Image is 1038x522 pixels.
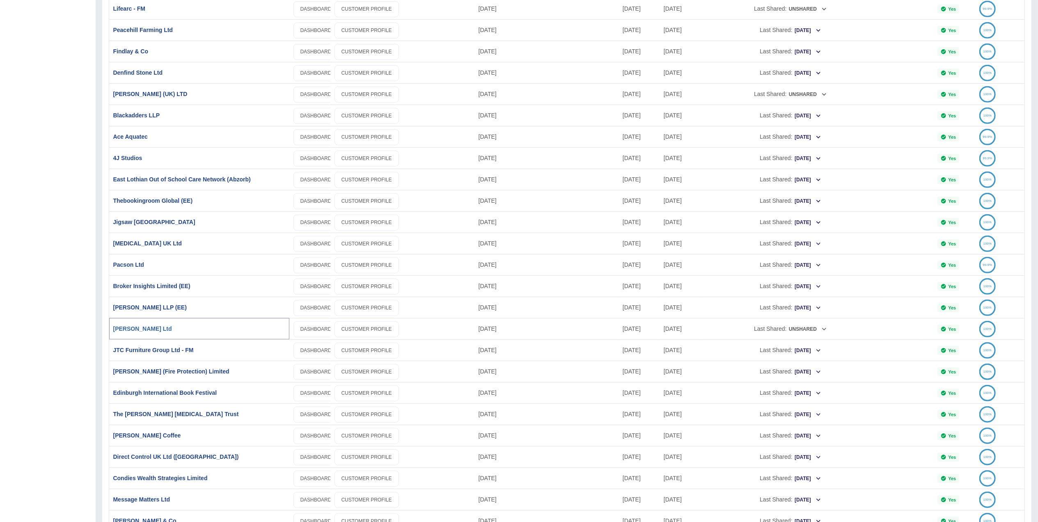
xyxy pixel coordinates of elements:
[293,215,339,231] a: DASHBOARD
[113,133,148,140] a: Ace Aquatec
[619,147,660,169] div: 30 Sep 2025
[113,304,187,311] a: [PERSON_NAME] LLP (EE)
[619,446,660,467] div: 23 Sep 2025
[335,1,399,17] a: CUSTOMER PROFILE
[113,411,239,417] a: The [PERSON_NAME] [MEDICAL_DATA] Trust
[705,190,877,211] div: Last Shared:
[474,62,619,83] div: 10 Oct 2025
[474,275,619,297] div: 07 Oct 2025
[948,305,956,310] p: Yes
[948,156,956,161] p: Yes
[335,321,399,337] a: CUSTOMER PROFILE
[474,169,619,190] div: 09 Oct 2025
[335,215,399,231] a: CUSTOMER PROFILE
[293,129,339,145] a: DASHBOARD
[794,46,822,58] button: [DATE]
[794,451,822,464] button: [DATE]
[293,428,339,444] a: DASHBOARD
[983,348,992,352] text: 100%
[983,220,992,224] text: 100%
[705,446,877,467] div: Last Shared:
[705,84,877,105] div: Last Shared:
[619,403,660,425] div: 02 Oct 2025
[293,407,339,423] a: DASHBOARD
[113,48,149,55] a: Findlay & Co
[705,276,877,297] div: Last Shared:
[660,318,701,339] div: 15 May 2025
[619,382,660,403] div: 26 Sep 2025
[705,20,877,41] div: Last Shared:
[794,131,822,144] button: [DATE]
[983,455,992,459] text: 100%
[948,412,956,417] p: Yes
[983,178,992,181] text: 100%
[983,7,992,11] text: 99.9%
[293,65,339,81] a: DASHBOARD
[293,492,339,508] a: DASHBOARD
[983,199,992,203] text: 100%
[619,211,660,233] div: 27 Sep 2025
[113,496,170,503] a: Message Matters Ltd
[293,23,339,39] a: DASHBOARD
[705,340,877,361] div: Last Shared:
[794,472,822,485] button: [DATE]
[983,50,992,53] text: 100%
[293,87,339,103] a: DASHBOARD
[293,343,339,359] a: DASHBOARD
[474,19,619,41] div: 10 Oct 2025
[474,254,619,275] div: 07 Oct 2025
[619,126,660,147] div: 30 Sep 2025
[948,135,956,140] p: Yes
[983,71,992,75] text: 100%
[619,489,660,510] div: 18 Sep 2025
[948,476,956,481] p: Yes
[794,344,822,357] button: [DATE]
[948,455,956,460] p: Yes
[794,67,822,80] button: [DATE]
[113,368,229,375] a: [PERSON_NAME] (Fire Protection) Limited
[293,108,339,124] a: DASHBOARD
[335,193,399,209] a: CUSTOMER PROFILE
[983,498,992,501] text: 100%
[660,446,701,467] div: 04 Jul 2023
[705,126,877,147] div: Last Shared:
[474,446,619,467] div: 06 Oct 2025
[619,62,660,83] div: 30 Sep 2025
[619,275,660,297] div: 01 Oct 2025
[705,41,877,62] div: Last Shared:
[794,366,822,378] button: [DATE]
[113,91,188,97] a: [PERSON_NAME] (UK) LTD
[474,41,619,62] div: 10 Oct 2025
[335,44,399,60] a: CUSTOMER PROFILE
[660,254,701,275] div: 04 Jul 2023
[794,408,822,421] button: [DATE]
[293,279,339,295] a: DASHBOARD
[660,403,701,425] div: 04 Jul 2023
[948,49,956,54] p: Yes
[948,348,956,353] p: Yes
[983,263,992,267] text: 99.9%
[948,177,956,182] p: Yes
[794,216,822,229] button: [DATE]
[113,325,172,332] a: [PERSON_NAME] Ltd
[293,172,339,188] a: DASHBOARD
[293,1,339,17] a: DASHBOARD
[293,236,339,252] a: DASHBOARD
[619,425,660,446] div: 02 Oct 2025
[788,88,827,101] button: Unshared
[474,83,619,105] div: 09 Oct 2025
[619,190,660,211] div: 23 Sep 2025
[705,212,877,233] div: Last Shared:
[660,169,701,190] div: 26 Apr 2024
[705,361,877,382] div: Last Shared:
[474,403,619,425] div: 06 Oct 2025
[335,449,399,465] a: CUSTOMER PROFILE
[660,275,701,297] div: 04 Jul 2023
[113,347,194,353] a: JTC Furniture Group Ltd - FM
[948,28,956,33] p: Yes
[335,65,399,81] a: CUSTOMER PROFILE
[335,23,399,39] a: CUSTOMER PROFILE
[113,475,208,481] a: Condies Wealth Strategies Limited
[474,147,619,169] div: 09 Oct 2025
[113,283,190,289] a: Broker Insights Limited (EE)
